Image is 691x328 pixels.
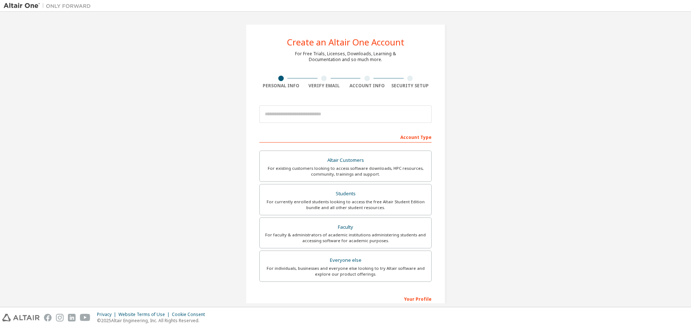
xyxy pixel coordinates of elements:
img: altair_logo.svg [2,314,40,321]
div: Students [264,189,427,199]
img: Altair One [4,2,94,9]
div: Account Info [345,83,389,89]
div: For Free Trials, Licenses, Downloads, Learning & Documentation and so much more. [295,51,396,63]
div: Cookie Consent [172,312,209,317]
img: youtube.svg [80,314,90,321]
img: instagram.svg [56,314,64,321]
img: facebook.svg [44,314,52,321]
div: For individuals, businesses and everyone else looking to try Altair software and explore our prod... [264,265,427,277]
div: Your Profile [259,293,432,304]
p: © 2025 Altair Engineering, Inc. All Rights Reserved. [97,317,209,324]
div: Verify Email [303,83,346,89]
div: Everyone else [264,255,427,265]
div: Altair Customers [264,155,427,165]
div: Personal Info [259,83,303,89]
div: Faculty [264,222,427,232]
div: Account Type [259,131,432,143]
img: linkedin.svg [68,314,76,321]
div: For existing customers looking to access software downloads, HPC resources, community, trainings ... [264,165,427,177]
div: Security Setup [389,83,432,89]
div: Privacy [97,312,118,317]
div: Website Terms of Use [118,312,172,317]
div: For currently enrolled students looking to access the free Altair Student Edition bundle and all ... [264,199,427,211]
div: Create an Altair One Account [287,38,404,47]
div: For faculty & administrators of academic institutions administering students and accessing softwa... [264,232,427,244]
